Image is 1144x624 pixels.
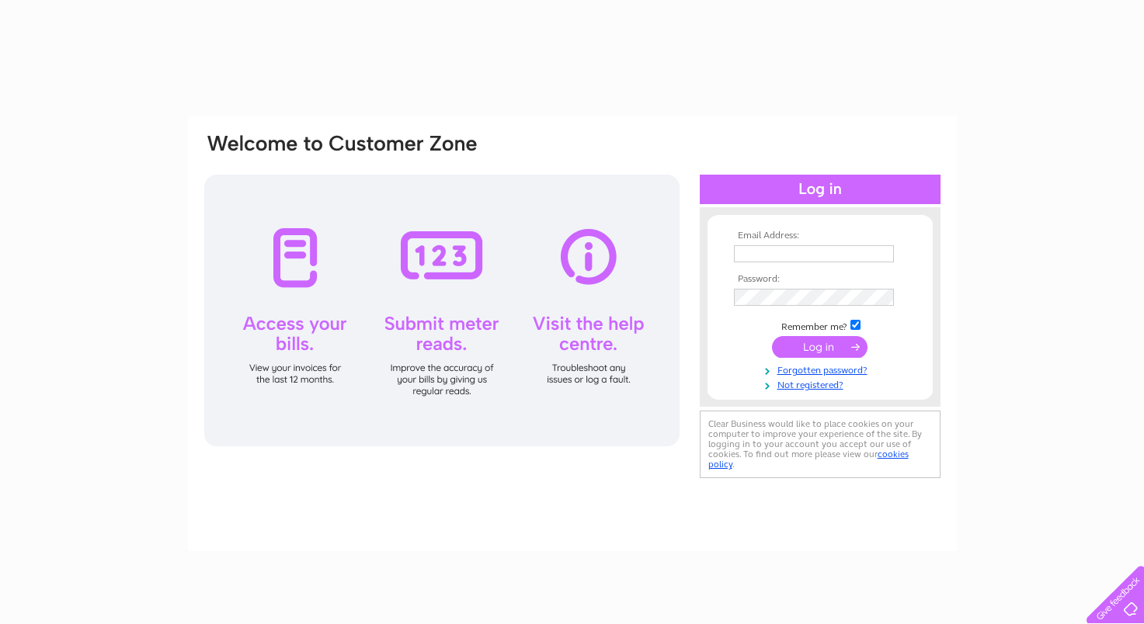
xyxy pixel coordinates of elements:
[700,411,941,478] div: Clear Business would like to place cookies on your computer to improve your experience of the sit...
[772,336,868,358] input: Submit
[730,274,910,285] th: Password:
[734,376,910,391] a: Not registered?
[730,317,910,333] td: Remember me?
[734,362,910,376] a: Forgotten password?
[708,449,909,470] a: cookies policy
[730,231,910,241] th: Email Address:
